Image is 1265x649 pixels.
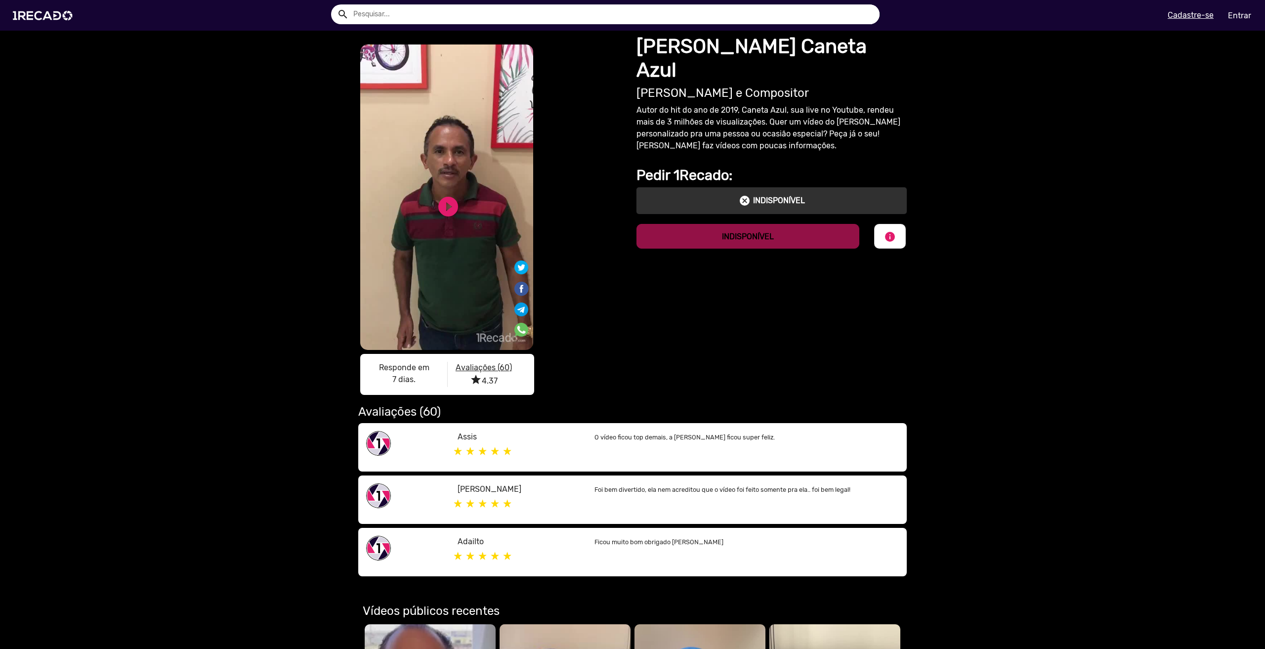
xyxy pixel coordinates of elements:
[514,303,528,316] img: Compartilhe no telegram
[594,486,850,493] small: Foi bem divertido, ela nem acreditou que o vídeo foi feito somente pra ela.. foi bem legal!
[360,44,533,350] video: S1RECADO vídeos dedicados para fãs e empresas
[636,86,907,100] h2: [PERSON_NAME] e Compositor
[366,536,391,561] img: share-1recado.png
[458,536,580,548] p: Adailto
[392,375,416,384] b: 7 dias.
[1222,7,1258,24] a: Entrar
[722,232,774,241] b: INDISPONÍVEL
[1168,10,1214,20] u: Cadastre-se
[514,321,528,331] i: Share on WhatsApp
[366,483,391,508] img: share-1recado.png
[456,363,512,372] u: Avaliações (60)
[636,104,907,152] p: Autor do hit do ano de 2019, Caneta Azul, sua live no Youtube, rendeu mais de 3 milhões de visual...
[470,374,482,386] i: star
[334,5,351,22] button: Example home icon
[363,604,902,618] h3: Vídeos públicos recentes
[470,376,498,386] span: 4.37
[514,260,528,274] img: Compartilhe no twitter
[636,224,859,249] button: INDISPONÍVEL
[346,4,880,24] input: Pesquisar...
[337,8,349,20] mat-icon: Example home icon
[594,433,775,441] small: O vídeo ficou top demais, a [PERSON_NAME] ficou super feliz.
[636,167,907,184] h2: Pedir 1Recado:
[513,280,529,289] i: Share on Facebook
[739,195,751,207] mat-icon: cancel
[753,195,805,207] p: INDISPONÍVEL
[884,231,896,243] mat-icon: info
[513,281,529,297] img: Compartilhe no facebook
[458,431,580,443] p: Assis
[366,431,391,456] img: share-1recado.png
[514,323,528,337] img: Compartilhe no whatsapp
[514,301,528,310] i: Share on Telegram
[636,35,907,82] h1: [PERSON_NAME] Caneta Azul
[458,483,580,495] p: [PERSON_NAME]
[514,262,528,271] i: Share on Twitter
[594,538,723,546] small: Ficou muito bom obrigado [PERSON_NAME]
[436,195,460,218] a: play_circle_filled
[368,362,440,374] p: Responde em
[358,405,907,419] h2: Avaliações (60)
